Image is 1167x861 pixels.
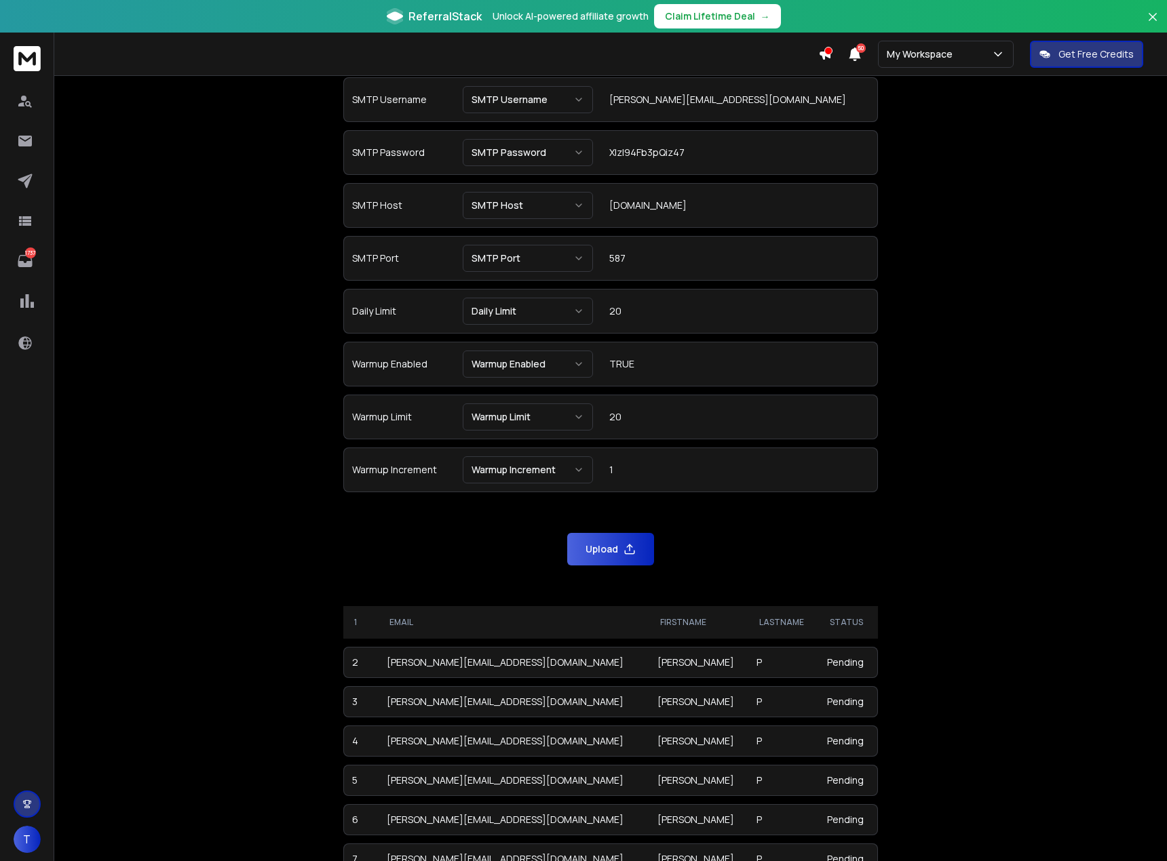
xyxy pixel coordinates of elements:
[343,183,455,228] td: SMTP Host
[14,826,41,853] button: T
[748,606,820,639] th: LastName
[463,351,593,378] button: Warmup Enabled
[379,804,649,835] td: [PERSON_NAME][EMAIL_ADDRESS][DOMAIN_NAME]
[343,289,455,334] td: Daily Limit
[609,410,869,424] div: 20
[827,695,869,708] div: Pending
[463,298,593,325] button: Daily Limit
[649,647,748,678] td: [PERSON_NAME]
[1030,41,1143,68] button: Get Free Credits
[379,647,649,678] td: [PERSON_NAME][EMAIL_ADDRESS][DOMAIN_NAME]
[463,139,593,166] button: SMTP Password
[827,734,869,748] div: Pending
[748,647,820,678] td: P
[1144,8,1162,41] button: Close banner
[887,47,958,61] p: My Workspace
[12,247,39,275] a: 1737
[609,93,869,106] div: [PERSON_NAME][EMAIL_ADDRESS][DOMAIN_NAME]
[827,656,869,669] div: Pending
[343,395,455,439] td: Warmup Limit
[343,130,455,175] td: SMTP Password
[586,542,618,556] p: Upload
[343,647,379,678] td: 2
[819,606,878,639] th: Status
[379,725,649,757] td: [PERSON_NAME][EMAIL_ADDRESS][DOMAIN_NAME]
[493,9,649,23] p: Unlock AI-powered affiliate growth
[649,804,748,835] td: [PERSON_NAME]
[379,606,649,639] th: Email
[463,456,593,483] button: Warmup Increment
[827,774,869,787] div: Pending
[567,533,654,565] button: Upload
[379,686,649,717] td: [PERSON_NAME][EMAIL_ADDRESS][DOMAIN_NAME]
[649,725,748,757] td: [PERSON_NAME]
[343,686,379,717] td: 3
[649,606,748,639] th: FirstName
[408,8,482,24] span: ReferralStack
[609,357,869,371] div: TRUE
[609,252,869,265] div: 587
[463,403,593,430] button: Warmup Limit
[343,342,455,386] td: Warmup Enabled
[654,4,781,28] button: Claim Lifetime Deal→
[761,9,770,23] span: →
[343,236,455,281] td: SMTP Port
[343,765,379,796] td: 5
[343,77,455,122] td: SMTP Username
[609,463,869,477] div: 1
[856,43,866,53] span: 50
[748,686,820,717] td: P
[463,192,593,219] button: SMTP Host
[1058,47,1134,61] p: Get Free Credits
[649,686,748,717] td: [PERSON_NAME]
[25,247,36,258] p: 1737
[379,765,649,796] td: [PERSON_NAME][EMAIL_ADDRESS][DOMAIN_NAME]
[748,725,820,757] td: P
[343,804,379,835] td: 6
[343,606,379,639] th: 1
[609,199,869,212] div: [DOMAIN_NAME]
[609,146,869,159] div: XIzl94Fb3pQiz47
[649,765,748,796] td: [PERSON_NAME]
[343,725,379,757] td: 4
[609,304,869,318] div: 20
[748,765,820,796] td: P
[463,86,593,113] button: SMTP Username
[463,245,593,272] button: SMTP Port
[748,804,820,835] td: P
[343,447,455,492] td: Warmup Increment
[827,813,869,826] div: Pending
